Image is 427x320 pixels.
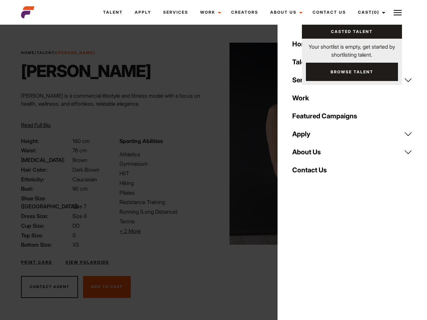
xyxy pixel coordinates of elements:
[119,160,209,168] li: Gymnasium
[307,3,352,21] a: Contact Us
[83,276,131,298] button: Add To Cast
[21,276,78,298] button: Contact Agent
[21,222,71,230] span: Cup Size:
[21,6,34,19] img: cropped-aefm-brand-fav-22-square.png
[72,157,87,163] span: Brown
[264,3,307,21] a: About Us
[72,147,87,154] span: 76 cm
[288,89,416,107] a: Work
[21,175,71,183] span: Ethnicity:
[119,179,209,187] li: Hiking
[72,138,90,144] span: 160 cm
[225,3,264,21] a: Creators
[288,143,416,161] a: About Us
[306,63,398,81] a: Browse Talent
[21,50,35,55] a: Home
[302,25,402,39] a: Casted Talent
[21,156,71,164] span: [MEDICAL_DATA]:
[21,241,71,249] span: Bottom Size:
[119,208,209,216] li: Running (Long Distance)
[352,3,389,21] a: Cast(0)
[72,232,76,239] span: S
[72,176,97,183] span: Caucasian
[394,9,402,17] img: Burger icon
[37,50,54,55] a: Talent
[72,241,79,248] span: XS
[288,107,416,125] a: Featured Campaigns
[72,185,88,192] span: 90 cm
[157,3,194,21] a: Services
[21,194,71,210] span: Shoe Size ([GEOGRAPHIC_DATA]):
[21,122,51,128] span: Read Full Bio
[56,50,95,55] strong: [PERSON_NAME]
[119,189,209,197] li: Pilates
[97,3,129,21] a: Talent
[72,222,80,229] span: DD
[65,259,109,265] a: View Polaroids
[21,185,71,193] span: Bust:
[372,10,379,15] span: (0)
[21,137,71,145] span: Height:
[21,212,71,220] span: Dress Size:
[302,39,402,59] p: Your shortlist is empty, get started by shortlisting talent.
[288,161,416,179] a: Contact Us
[288,35,416,53] a: Home
[288,125,416,143] a: Apply
[119,217,209,225] li: Tennis
[21,50,95,56] span: / /
[91,284,123,289] span: Add To Cast
[129,3,157,21] a: Apply
[21,61,151,81] h1: [PERSON_NAME]
[194,3,225,21] a: Work
[119,150,209,158] li: Athletics
[21,259,52,265] a: Print Card
[21,121,51,129] button: Read Full Bio
[119,198,209,206] li: Resistance Training
[21,146,71,154] span: Waist:
[21,113,209,137] p: Through her modeling and wellness brand, HEAL, she inspires others on their wellness journeys—cha...
[21,92,209,108] p: [PERSON_NAME] is a commercial lifestyle and fitness model with a focus on health, wellness, and e...
[288,53,416,71] a: Talent
[288,71,416,89] a: Services
[72,166,99,173] span: Dark Brown
[119,228,141,234] span: + 2 More
[72,203,86,210] span: Size 7
[72,213,87,219] span: Size 8
[119,169,209,177] li: HIIT
[119,138,163,144] strong: Sporting Abilities
[21,231,71,239] span: Top Size:
[21,166,71,174] span: Hair Color:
